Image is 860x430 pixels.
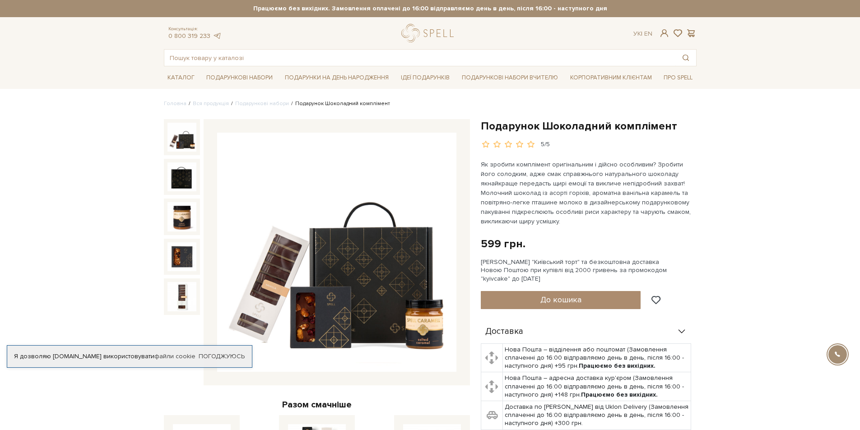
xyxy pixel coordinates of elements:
[168,26,222,32] span: Консультація:
[567,71,655,85] a: Корпоративним клієнтам
[164,5,697,13] strong: Працюємо без вихідних. Замовлення оплачені до 16:00 відправляємо день в день, після 16:00 - насту...
[154,352,195,360] a: файли cookie
[581,391,658,398] b: Працюємо без вихідних.
[458,70,562,85] a: Подарункові набори Вчителю
[203,71,276,85] a: Подарункові набори
[541,140,550,149] div: 5/5
[481,258,697,283] div: [PERSON_NAME] "Київський торт" та безкоштовна доставка Новою Поштою при купівлі від 2000 гривень ...
[235,100,289,107] a: Подарункові набори
[641,30,642,37] span: |
[167,242,196,271] img: Подарунок Шоколадний комплімент
[193,100,229,107] a: Вся продукція
[164,50,675,66] input: Пошук товару у каталозі
[503,401,691,430] td: Доставка по [PERSON_NAME] від Uklon Delivery (Замовлення сплаченні до 16:00 відправляємо день в д...
[485,328,523,336] span: Доставка
[481,160,693,226] p: Як зробити комплімент оригінальним і дійсно особливим? Зробити його солодким, адже смак справжньо...
[644,30,652,37] a: En
[167,123,196,152] img: Подарунок Шоколадний комплімент
[675,50,696,66] button: Пошук товару у каталозі
[168,32,210,40] a: 0 800 319 233
[401,24,458,42] a: logo
[481,119,697,133] h1: Подарунок Шоколадний комплімент
[164,399,470,411] div: Разом смачніше
[503,372,691,401] td: Нова Пошта – адресна доставка кур'єром (Замовлення сплаченні до 16:00 відправляємо день в день, п...
[289,100,390,108] li: Подарунок Шоколадний комплімент
[503,343,691,372] td: Нова Пошта – відділення або поштомат (Замовлення сплаченні до 16:00 відправляємо день в день, піс...
[481,237,525,251] div: 599 грн.
[7,352,252,361] div: Я дозволяю [DOMAIN_NAME] використовувати
[167,202,196,231] img: Подарунок Шоколадний комплімент
[481,291,641,309] button: До кошика
[217,133,456,372] img: Подарунок Шоколадний комплімент
[579,362,655,370] b: Працюємо без вихідних.
[167,162,196,191] img: Подарунок Шоколадний комплімент
[540,295,581,305] span: До кошика
[164,71,198,85] a: Каталог
[633,30,652,38] div: Ук
[660,71,696,85] a: Про Spell
[164,100,186,107] a: Головна
[397,71,453,85] a: Ідеї подарунків
[213,32,222,40] a: telegram
[281,71,392,85] a: Подарунки на День народження
[167,282,196,311] img: Подарунок Шоколадний комплімент
[199,352,245,361] a: Погоджуюсь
